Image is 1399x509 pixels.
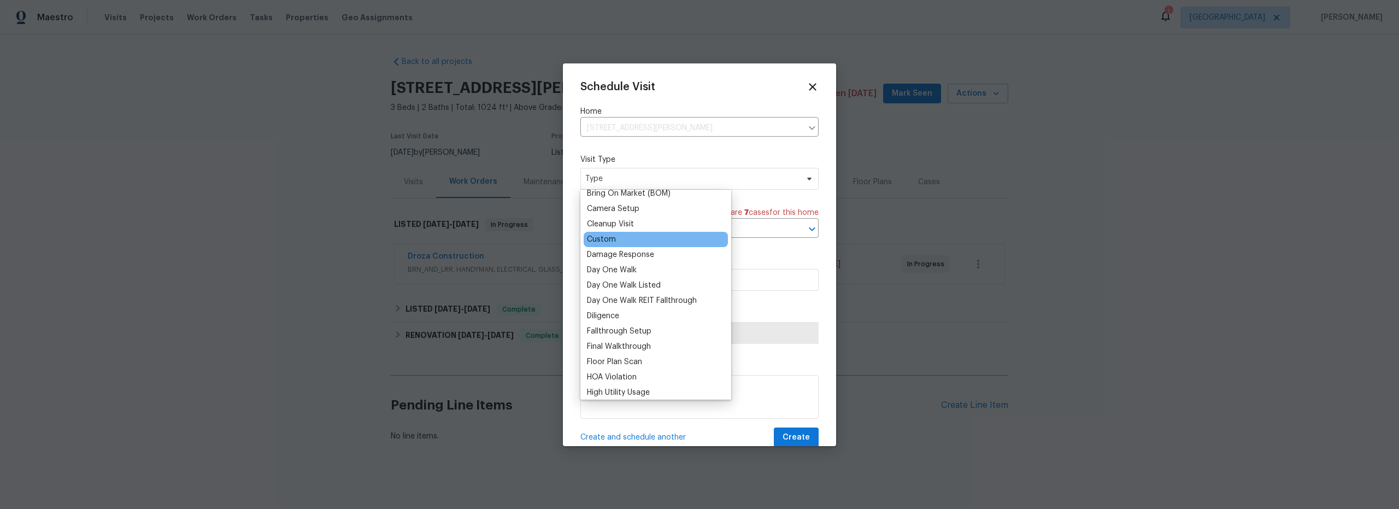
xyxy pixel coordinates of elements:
[587,356,642,367] div: Floor Plan Scan
[580,432,686,443] span: Create and schedule another
[580,81,655,92] span: Schedule Visit
[587,188,671,199] div: Bring On Market (BOM)
[587,387,650,398] div: High Utility Usage
[587,234,616,245] div: Custom
[587,280,661,291] div: Day One Walk Listed
[587,203,639,214] div: Camera Setup
[587,295,697,306] div: Day One Walk REIT Fallthrough
[744,209,749,217] span: 7
[587,219,634,230] div: Cleanup Visit
[587,311,619,321] div: Diligence
[587,372,637,383] div: HOA Violation
[580,154,819,165] label: Visit Type
[783,431,810,444] span: Create
[585,173,798,184] span: Type
[580,106,819,117] label: Home
[774,428,819,448] button: Create
[587,249,654,260] div: Damage Response
[587,341,651,352] div: Final Walkthrough
[710,207,819,218] span: There are case s for this home
[587,265,637,276] div: Day One Walk
[804,221,820,237] button: Open
[807,81,819,93] span: Close
[580,120,802,137] input: Enter in an address
[587,326,651,337] div: Fallthrough Setup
